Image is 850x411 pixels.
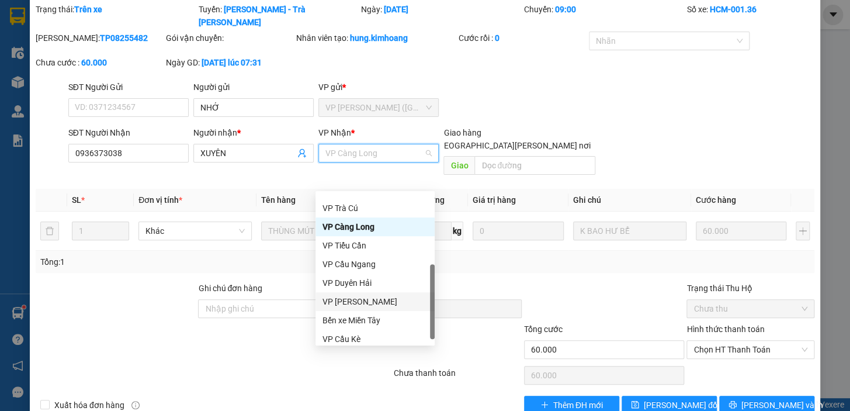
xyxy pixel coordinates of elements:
input: Dọc đường [474,156,595,175]
b: Trên xe [74,5,102,14]
span: Chưa thu [693,300,807,317]
span: VP Càng Long [325,144,432,162]
b: 60.000 [81,58,107,67]
span: Khác [145,222,245,240]
div: Bến xe Miền Tây [315,311,435,330]
input: Ghi Chú [573,222,686,240]
div: Chuyến: [523,3,686,29]
button: delete [40,222,59,240]
b: 0 [495,33,499,43]
span: Giao [443,156,474,175]
div: [PERSON_NAME]: [36,32,164,44]
div: Ngày GD: [166,56,294,69]
span: VP Nhận [318,128,351,137]
span: Chọn HT Thanh Toán [693,341,807,358]
input: VD: Bàn, Ghế [261,222,374,240]
b: HCM-001.36 [709,5,756,14]
div: VP [PERSON_NAME] [322,295,428,308]
span: Cước hàng [696,195,736,205]
div: Nhân viên tạo: [296,32,457,44]
span: user-add [297,148,307,158]
span: Giá trị hàng [473,195,516,205]
div: Ngày: [360,3,523,29]
input: Ghi chú đơn hàng [198,299,359,318]
div: Bến xe Miền Tây [322,314,428,327]
th: Ghi chú [568,189,691,212]
div: SĐT Người Gửi [68,81,189,94]
b: hung.kimhoang [350,33,408,43]
div: VP Càng Long [315,217,435,236]
b: [DATE] lúc 07:31 [202,58,262,67]
b: TP08255482 [100,33,148,43]
span: Đơn vị tính [138,195,182,205]
input: 0 [696,222,787,240]
div: VP Tiểu Cần [322,239,428,252]
div: Người gửi [193,81,314,94]
div: VP Tiểu Cần [315,236,435,255]
div: VP Trà Cú [322,202,428,215]
button: plus [796,222,810,240]
span: info-circle [131,401,140,409]
div: VP Duyên Hải [315,274,435,292]
span: SL [72,195,81,205]
div: Chưa thanh toán [393,367,523,387]
div: Tổng: 1 [40,255,329,268]
div: Số xe: [685,3,816,29]
span: plus [540,400,549,410]
span: kg [452,222,463,240]
span: save [631,400,639,410]
div: VP Duyên Hải [322,277,428,289]
span: VP Trần Phú (Hàng) [325,99,432,116]
span: [GEOGRAPHIC_DATA][PERSON_NAME] nơi [431,139,595,152]
div: VP Cầu Ngang [315,255,435,274]
input: 0 [473,222,564,240]
b: [PERSON_NAME] - Trà [PERSON_NAME] [198,5,305,27]
b: 09:00 [555,5,576,14]
div: VP Cầu Kè [322,333,428,346]
span: Giao hàng [443,128,481,137]
label: Ghi chú đơn hàng [198,284,262,293]
div: VP Càng Long [322,220,428,233]
div: Trạng thái: [34,3,197,29]
span: Tổng cước [524,324,563,334]
div: VP Bình Phú [315,292,435,311]
div: Gói vận chuyển: [166,32,294,44]
div: VP Trà Cú [315,199,435,217]
span: printer [728,400,737,410]
span: Tên hàng [261,195,296,205]
div: VP gửi [318,81,439,94]
div: VP Cầu Ngang [322,258,428,271]
label: Hình thức thanh toán [686,324,764,334]
div: Người nhận [193,126,314,139]
div: SĐT Người Nhận [68,126,189,139]
div: Trạng thái Thu Hộ [686,282,814,295]
div: Chưa cước : [36,56,164,69]
b: [DATE] [384,5,408,14]
div: Cước rồi : [459,32,587,44]
div: VP Cầu Kè [315,330,435,348]
div: Tuyến: [197,3,360,29]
